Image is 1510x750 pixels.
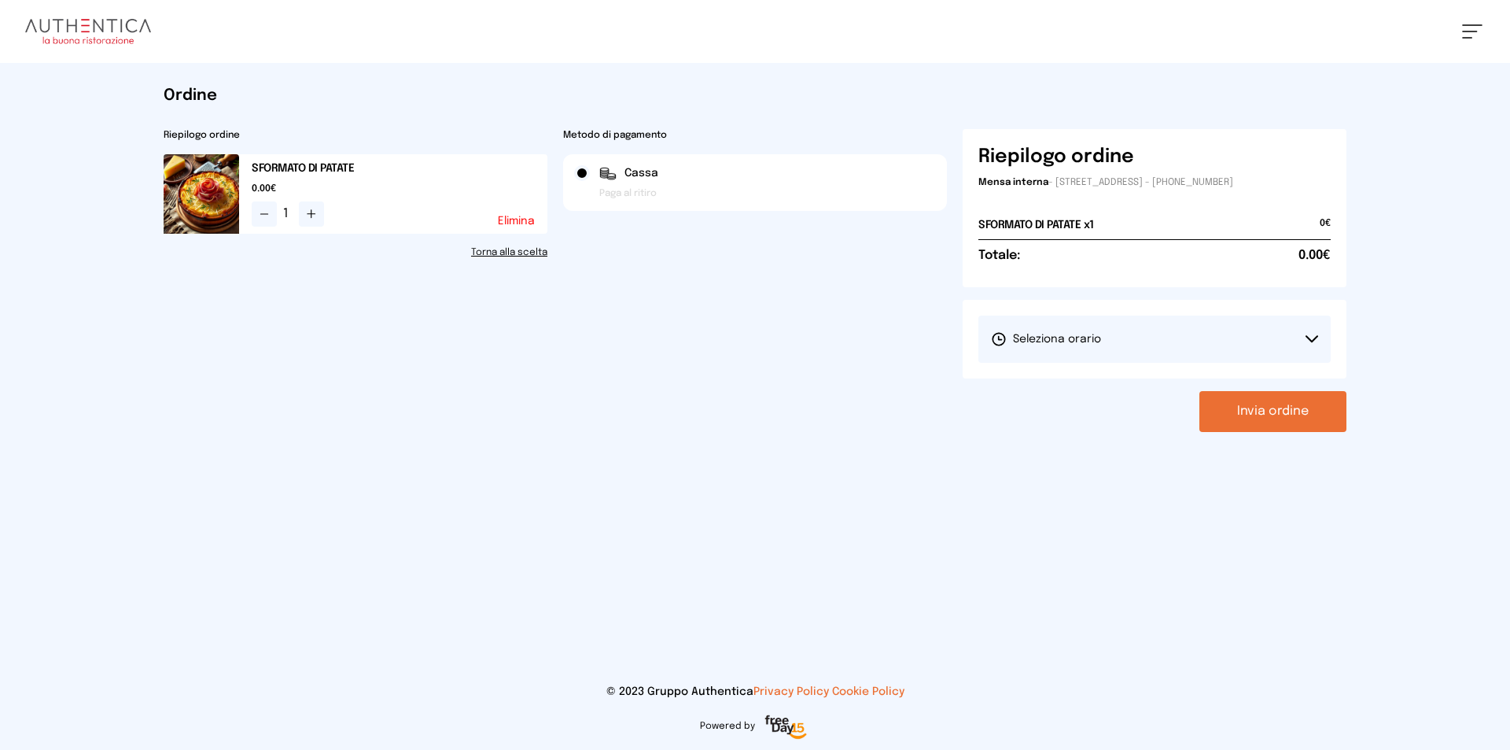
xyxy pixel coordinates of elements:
h1: Ordine [164,85,1346,107]
span: Powered by [700,720,755,733]
img: logo.8f33a47.png [25,19,151,44]
span: Cassa [624,165,658,181]
a: Cookie Policy [832,686,904,697]
span: Paga al ritiro [599,187,657,200]
h2: SFORMATO DI PATATE [252,161,547,176]
p: © 2023 Gruppo Authentica [25,684,1485,700]
span: Mensa interna [978,178,1048,187]
span: 0.00€ [252,183,547,195]
h2: SFORMATO DI PATATE x1 [978,217,1094,233]
button: Invia ordine [1199,391,1346,432]
h2: Riepilogo ordine [164,129,547,142]
a: Privacy Policy [753,686,829,697]
span: 0.00€ [1298,246,1331,265]
img: logo-freeday.3e08031.png [761,712,811,744]
h6: Riepilogo ordine [978,145,1134,170]
button: Seleziona orario [978,316,1331,363]
p: - [STREET_ADDRESS] - [PHONE_NUMBER] [978,176,1331,189]
span: 1 [283,205,293,224]
span: Seleziona orario [991,331,1101,347]
a: Torna alla scelta [164,246,547,259]
h6: Totale: [978,246,1020,265]
button: Elimina [498,216,535,227]
img: media [164,154,239,234]
h2: Metodo di pagamento [563,129,947,142]
span: 0€ [1320,217,1331,239]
